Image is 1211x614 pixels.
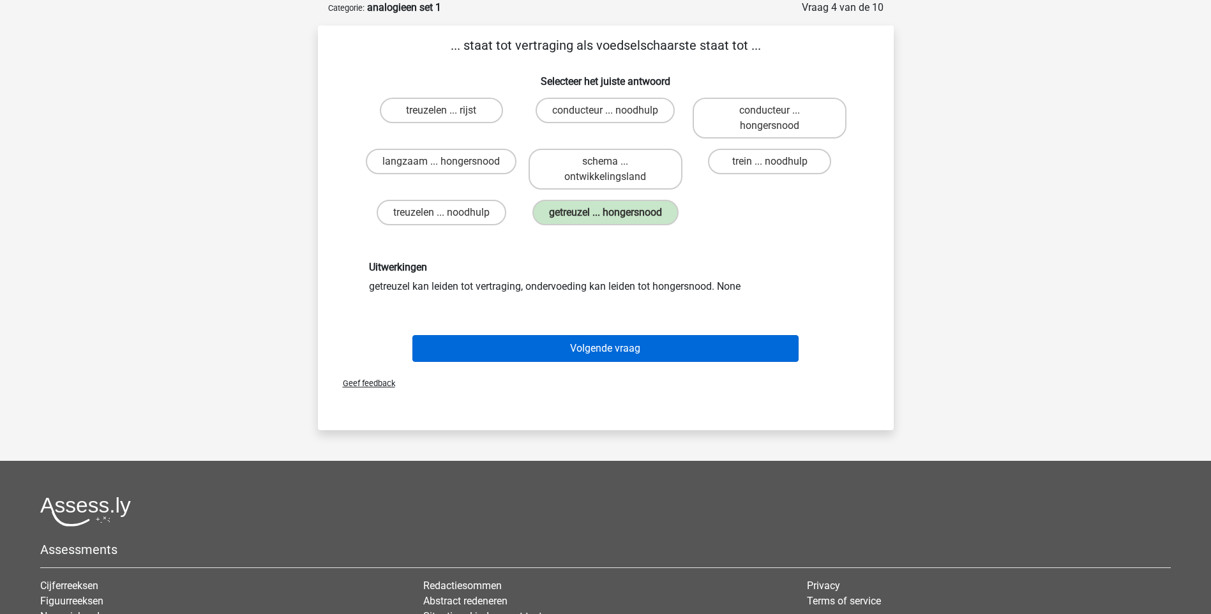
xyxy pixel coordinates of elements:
[40,542,1171,557] h5: Assessments
[40,595,103,607] a: Figuurreeksen
[529,149,682,190] label: schema ... ontwikkelingsland
[693,98,846,139] label: conducteur ... hongersnood
[40,580,98,592] a: Cijferreeksen
[333,378,395,388] span: Geef feedback
[423,595,508,607] a: Abstract redeneren
[369,261,843,273] h6: Uitwerkingen
[423,580,502,592] a: Redactiesommen
[532,200,679,225] label: getreuzel ... hongersnood
[40,497,131,527] img: Assessly logo
[536,98,675,123] label: conducteur ... noodhulp
[359,261,852,294] div: getreuzel kan leiden tot vertraging, ondervoeding kan leiden tot hongersnood. None
[412,335,799,362] button: Volgende vraag
[338,65,873,87] h6: Selecteer het juiste antwoord
[807,580,840,592] a: Privacy
[338,36,873,55] p: ... staat tot vertraging als voedselschaarste staat tot ...
[377,200,506,225] label: treuzelen ... noodhulp
[807,595,881,607] a: Terms of service
[328,3,365,13] small: Categorie:
[380,98,503,123] label: treuzelen ... rijst
[708,149,831,174] label: trein ... noodhulp
[367,1,441,13] strong: analogieen set 1
[366,149,516,174] label: langzaam ... hongersnood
